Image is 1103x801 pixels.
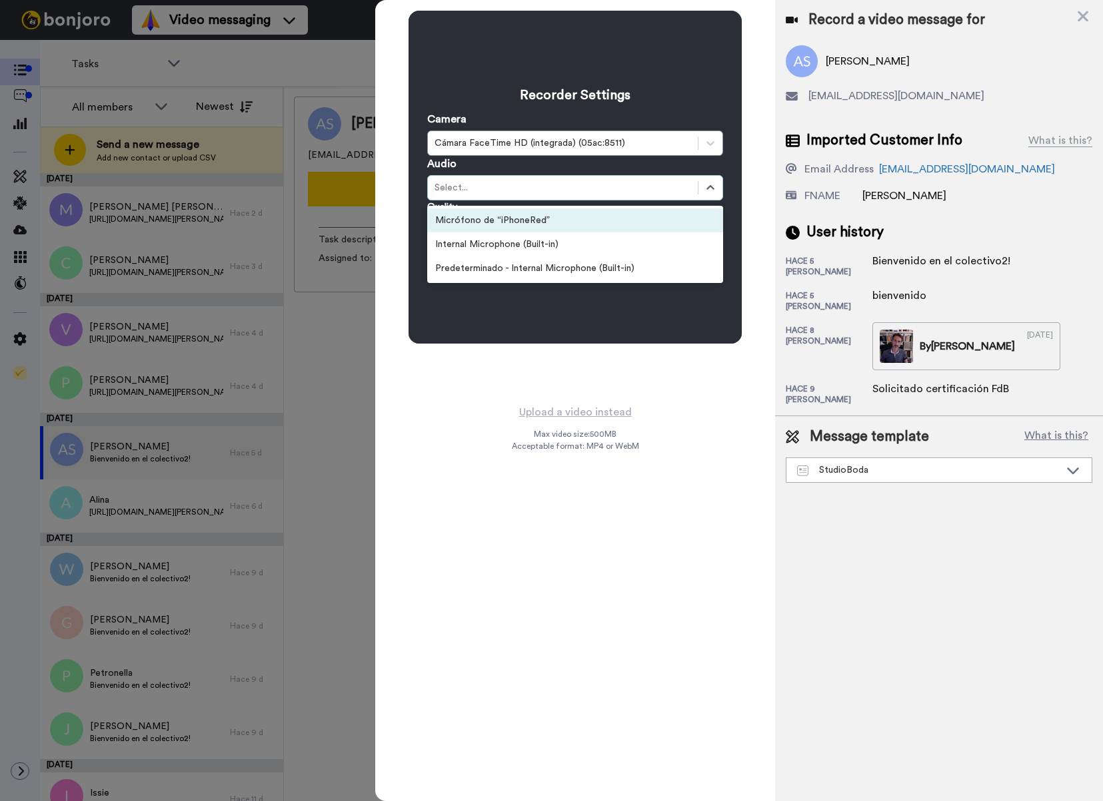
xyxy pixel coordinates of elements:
[427,86,723,105] h3: Recorder Settings
[1020,427,1092,447] button: What is this?
[786,290,872,312] div: hace 5 [PERSON_NAME]
[512,441,639,451] span: Acceptable format: MP4 or WebM
[427,232,723,256] div: Internal Microphone (Built-in)
[872,381,1009,397] div: Solicitado certificación FdB
[872,288,939,304] div: bienvenido
[808,88,984,104] span: [EMAIL_ADDRESS][DOMAIN_NAME]
[1028,133,1092,148] div: What is this?
[879,164,1055,174] a: [EMAIL_ADDRESS][DOMAIN_NAME]
[435,136,691,150] div: Cámara FaceTime HD (integrada) (05ac:8511)
[427,200,457,214] label: Quality
[862,190,946,201] span: [PERSON_NAME]
[786,325,872,370] div: hace 8 [PERSON_NAME]
[1027,330,1053,363] div: [DATE]
[872,253,1010,269] div: Bienvenido en el colectivo2!
[427,256,723,280] div: Predeterminado - Internal Microphone (Built-in)
[427,111,467,127] label: Camera
[534,429,616,439] span: Max video size: 500 MB
[797,463,1060,477] div: StudioBoda
[806,131,962,150] span: Imported Customer Info
[427,208,723,232] div: Micrófono de “iPhoneRed”
[786,256,872,277] div: hace 5 [PERSON_NAME]
[435,181,691,194] div: Select...
[810,427,929,447] span: Message template
[920,338,1015,354] div: By [PERSON_NAME]
[804,188,840,204] div: FNAME
[427,156,457,172] label: Audio
[872,322,1060,370] a: By[PERSON_NAME][DATE]
[806,222,884,242] span: User history
[515,403,636,421] button: Upload a video instead
[786,384,872,405] div: hace 9 [PERSON_NAME]
[797,465,808,476] img: Message-temps.svg
[804,161,874,177] div: Email Address
[880,330,913,363] img: e8848c19-d0c9-45d0-afd4-e4d449c5ca87-thumb.jpg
